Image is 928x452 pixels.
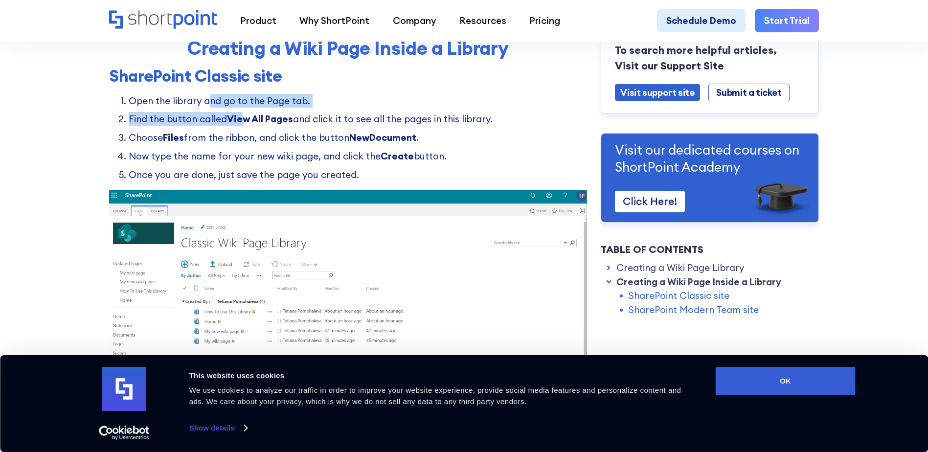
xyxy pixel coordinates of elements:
div: Pricing [529,14,560,27]
img: logo [102,367,146,411]
strong: Create [381,150,414,162]
a: Visit support site [615,84,700,101]
div: Why ShortPoint [299,14,369,27]
a: Creating a Wiki Page Inside a Library [616,275,781,289]
li: Once you are done, just save the page you created. [129,168,587,181]
a: Usercentrics Cookiebot - opens in a new window [81,426,167,440]
div: Product [240,14,276,27]
a: SharePoint Classic site [629,289,729,302]
button: OK [716,367,856,395]
a: Product [228,9,288,32]
li: Now type the name for your new wiki page, and click the button. [129,149,587,163]
div: Company [393,14,436,27]
li: Find the button called and click it to see all the pages in this library. [129,112,587,126]
a: Company [381,9,448,32]
div: Resources [459,14,506,27]
a: Creating a Wiki Page Library [616,261,744,274]
div: Table of Contents [601,242,819,257]
h2: Creating a Wiki Page Inside a Library [164,37,531,59]
a: Schedule Demo [657,9,746,32]
strong: NewDocument [349,132,416,143]
a: SharePoint Modern Team site [629,303,759,316]
a: Why ShortPoint [288,9,381,32]
a: Resources [448,9,518,32]
strong: Files [163,132,184,143]
p: Visit our dedicated courses on ShortPoint Academy [615,142,805,176]
li: Choose from the ribbon, and click the button . [129,131,587,144]
li: Open the library and go to the Page tab. [129,94,587,108]
h3: SharePoint Classic site [109,67,587,86]
a: Start Trial [755,9,819,32]
p: To search more helpful articles, Visit our Support Site [615,43,805,74]
a: Home [109,10,217,30]
a: Submit a ticket [708,84,789,102]
a: Click Here! [615,191,685,212]
a: Show details [189,421,247,435]
div: This website uses cookies [189,370,694,382]
span: We use cookies to analyze our traffic in order to improve your website experience, provide social... [189,386,681,406]
strong: View All Pages [227,113,293,125]
a: Pricing [518,9,572,32]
